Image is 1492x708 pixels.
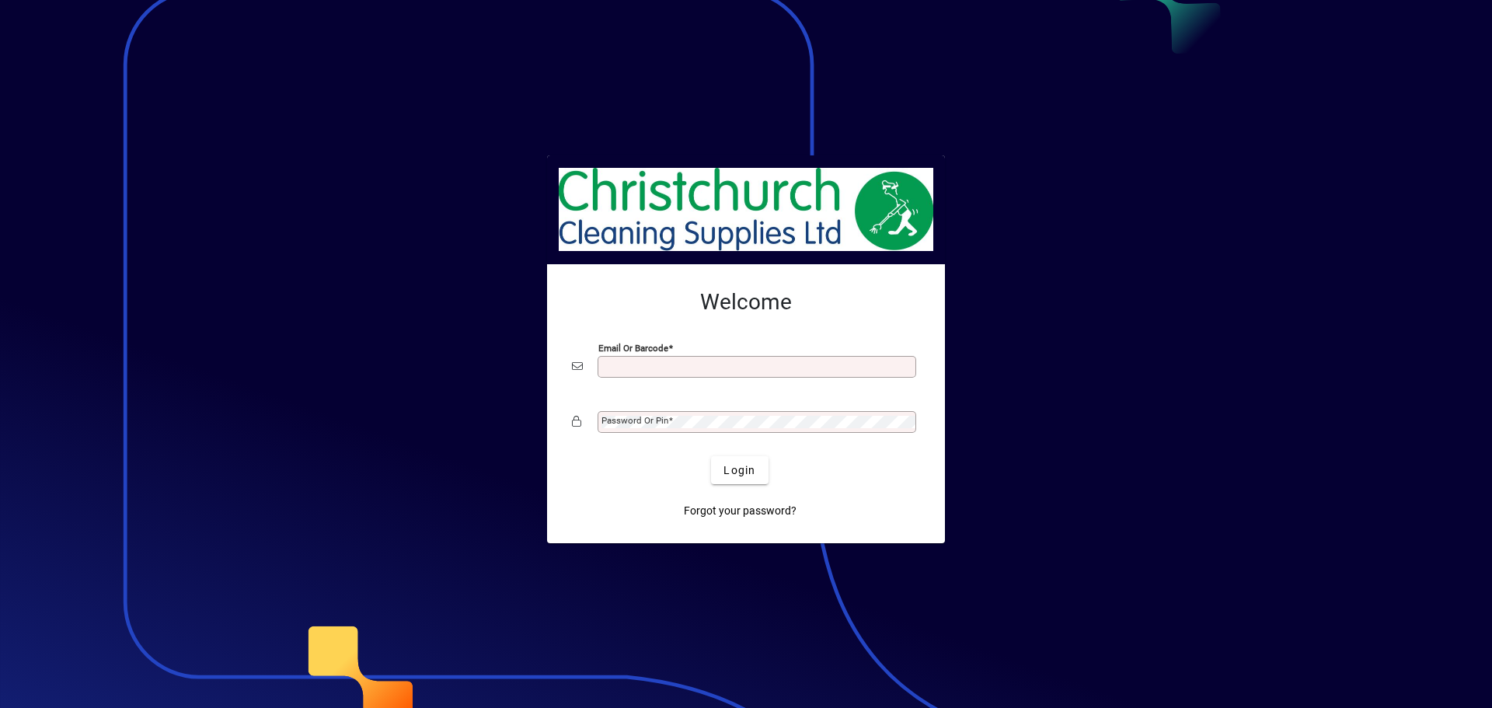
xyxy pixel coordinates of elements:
[711,456,768,484] button: Login
[723,462,755,479] span: Login
[601,415,668,426] mat-label: Password or Pin
[684,503,797,519] span: Forgot your password?
[678,497,803,525] a: Forgot your password?
[572,289,920,316] h2: Welcome
[598,343,668,354] mat-label: Email or Barcode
